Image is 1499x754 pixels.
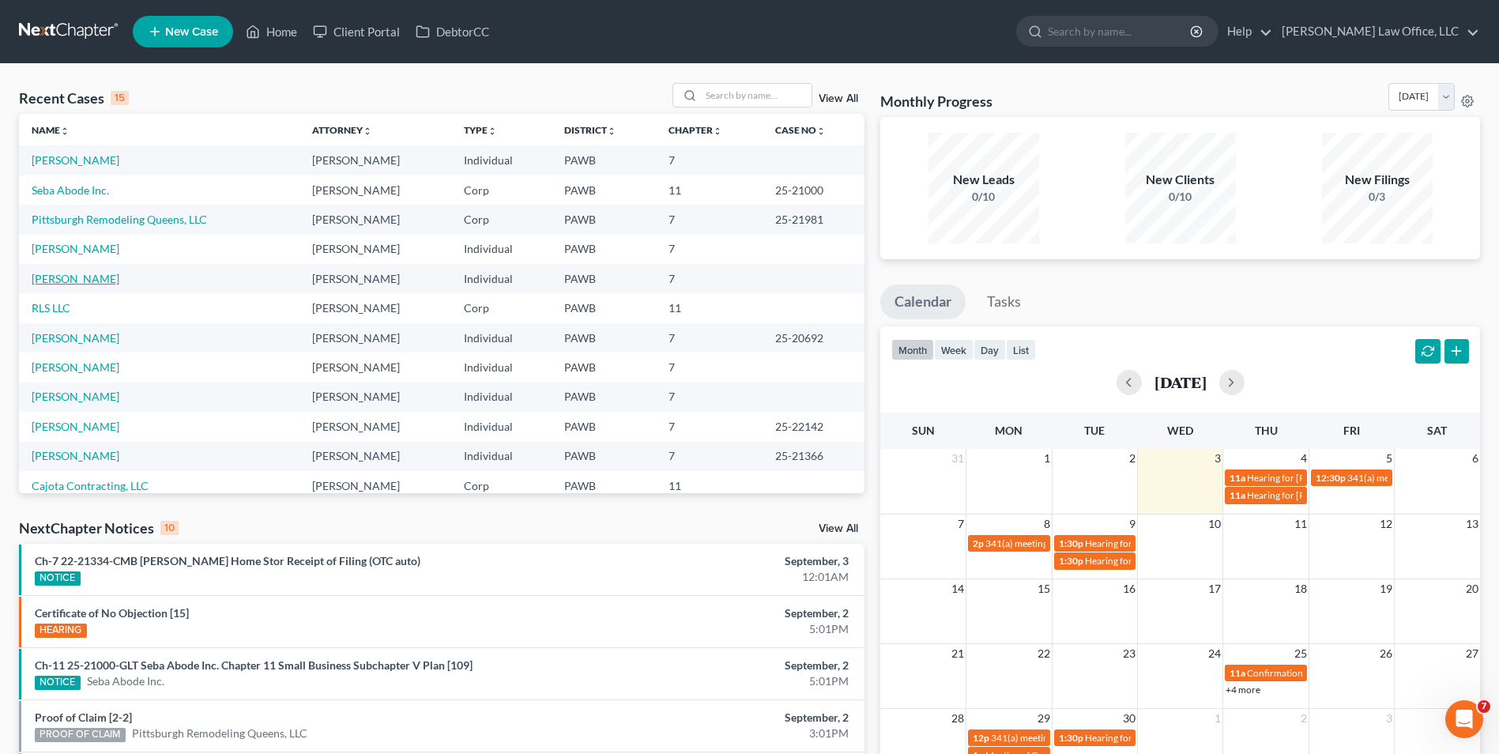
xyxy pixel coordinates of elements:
a: [PERSON_NAME] [32,449,119,462]
td: 7 [656,412,763,441]
td: [PERSON_NAME] [299,471,452,500]
td: 11 [656,293,763,322]
span: 14 [950,579,966,598]
a: Ch-11 25-21000-GLT Seba Abode Inc. Chapter 11 Small Business Subchapter V Plan [109] [35,658,473,672]
a: Proof of Claim [2-2] [35,711,132,724]
td: PAWB [552,205,656,234]
button: week [934,339,974,360]
div: HEARING [35,624,87,638]
td: [PERSON_NAME] [299,293,452,322]
span: 5 [1384,449,1394,468]
div: September, 2 [588,658,849,673]
span: 1 [1042,449,1052,468]
div: New Clients [1125,171,1236,189]
span: 25 [1293,644,1309,663]
a: [PERSON_NAME] [32,242,119,255]
td: [PERSON_NAME] [299,323,452,352]
td: 7 [656,442,763,471]
span: 11 [1293,515,1309,533]
td: [PERSON_NAME] [299,412,452,441]
div: Recent Cases [19,89,129,107]
div: September, 3 [588,553,849,569]
button: day [974,339,1006,360]
td: PAWB [552,383,656,412]
span: 341(a) meeting for [985,537,1062,549]
td: [PERSON_NAME] [299,145,452,175]
span: 21 [950,644,966,663]
a: Certificate of No Objection [15] [35,606,189,620]
div: NextChapter Notices [19,518,179,537]
td: Corp [451,293,552,322]
a: Ch-7 22-21334-CMB [PERSON_NAME] Home Stor Receipt of Filing (OTC auto) [35,554,420,567]
a: +4 more [1226,684,1260,696]
a: Pittsburgh Remodeling Queens, LLC [32,213,207,226]
a: Districtunfold_more [564,124,616,136]
td: PAWB [552,471,656,500]
td: PAWB [552,235,656,264]
span: 9 [1128,515,1137,533]
span: 22 [1036,644,1052,663]
td: 25-21981 [763,205,864,234]
td: [PERSON_NAME] [299,235,452,264]
i: unfold_more [607,126,616,136]
span: Hearing for [PERSON_NAME] LLC [1085,732,1226,744]
span: 341(a) meeting for [PERSON_NAME] [991,732,1143,744]
a: Typeunfold_more [464,124,497,136]
span: Wed [1167,424,1193,437]
div: 10 [160,521,179,535]
span: 28 [950,709,966,728]
td: 7 [656,145,763,175]
td: [PERSON_NAME] [299,205,452,234]
a: Tasks [973,285,1035,319]
span: Hearing for [PERSON_NAME] [1085,555,1208,567]
span: 1:30p [1059,732,1083,744]
td: 25-21000 [763,175,864,205]
td: Individual [451,264,552,293]
div: New Filings [1322,171,1433,189]
td: Individual [451,412,552,441]
h2: [DATE] [1154,374,1207,390]
td: [PERSON_NAME] [299,175,452,205]
div: NOTICE [35,676,81,690]
span: 20 [1464,579,1480,598]
span: 11a [1230,472,1245,484]
a: Home [238,17,305,46]
td: 7 [656,352,763,382]
td: [PERSON_NAME] [299,264,452,293]
span: Tue [1084,424,1105,437]
a: DebtorCC [408,17,497,46]
td: Individual [451,235,552,264]
div: 0/10 [1125,189,1236,205]
span: 3 [1384,709,1394,728]
td: PAWB [552,145,656,175]
span: 17 [1207,579,1222,598]
div: 15 [111,91,129,105]
span: 15 [1036,579,1052,598]
span: 11a [1230,489,1245,501]
td: Individual [451,145,552,175]
a: Case Nounfold_more [775,124,826,136]
div: 0/10 [928,189,1039,205]
span: 16 [1121,579,1137,598]
td: 25-21366 [763,442,864,471]
a: Cajota Contracting, LLC [32,479,149,492]
td: 7 [656,264,763,293]
a: Seba Abode Inc. [87,673,164,689]
span: 11a [1230,667,1245,679]
a: [PERSON_NAME] [32,360,119,374]
span: 13 [1464,515,1480,533]
span: 7 [1478,700,1490,713]
div: New Leads [928,171,1039,189]
a: [PERSON_NAME] [32,331,119,345]
div: 5:01PM [588,621,849,637]
span: 1:30p [1059,537,1083,549]
i: unfold_more [363,126,372,136]
td: Individual [451,323,552,352]
td: PAWB [552,264,656,293]
span: 31 [950,449,966,468]
span: 10 [1207,515,1222,533]
td: 25-20692 [763,323,864,352]
span: 26 [1378,644,1394,663]
td: Individual [451,352,552,382]
div: 3:01PM [588,726,849,741]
